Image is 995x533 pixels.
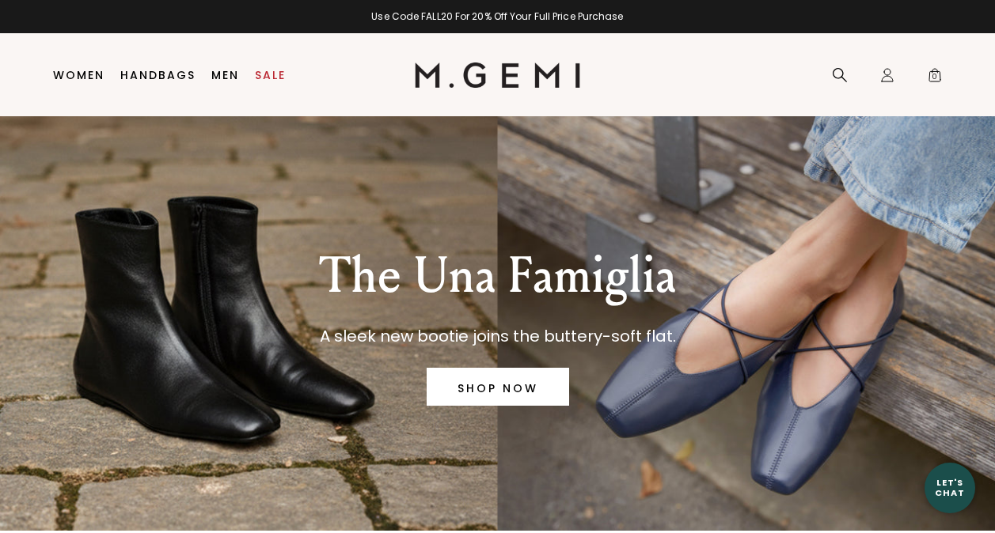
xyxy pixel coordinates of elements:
a: Women [53,69,104,81]
a: Sale [255,69,286,81]
span: 0 [927,70,943,86]
img: M.Gemi [415,62,580,88]
p: The Una Famiglia [319,248,676,304]
a: Handbags [120,69,196,81]
a: Men [211,69,239,81]
a: SHOP NOW [427,368,569,406]
p: A sleek new bootie joins the buttery-soft flat. [319,323,676,349]
div: Let's Chat [925,478,975,497]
